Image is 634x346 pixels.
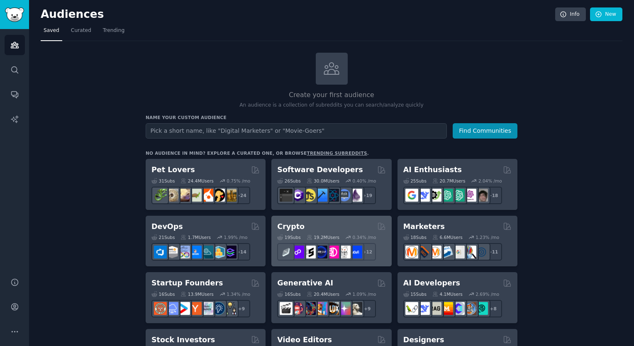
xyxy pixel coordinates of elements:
img: ballpython [166,189,178,202]
div: 0.34 % /mo [353,234,376,240]
img: defi_ [349,246,362,258]
img: starryai [338,302,351,315]
img: DevOpsLinks [189,246,202,258]
div: + 19 [358,187,376,204]
h2: AI Developers [403,278,460,288]
div: 16 Sub s [277,291,300,297]
img: indiehackers [200,302,213,315]
input: Pick a short name, like "Digital Marketers" or "Movie-Goers" [146,123,447,139]
div: 1.23 % /mo [475,234,499,240]
img: LangChain [405,302,418,315]
img: DeepSeek [417,302,430,315]
img: herpetology [154,189,167,202]
img: PlatformEngineers [224,246,237,258]
img: startup [177,302,190,315]
a: Info [555,7,586,22]
img: bigseo [417,246,430,258]
div: 18 Sub s [403,234,427,240]
img: AskMarketing [429,246,441,258]
img: learnjavascript [303,189,316,202]
img: AskComputerScience [338,189,351,202]
div: 13.9M Users [180,291,213,297]
div: 4.1M Users [432,291,463,297]
div: 2.69 % /mo [475,291,499,297]
h2: Marketers [403,222,445,232]
div: 1.99 % /mo [224,234,248,240]
div: + 24 [233,187,250,204]
p: An audience is a collection of subreddits you can search/analyze quickly [146,102,517,109]
img: deepdream [303,302,316,315]
img: GoogleGeminiAI [405,189,418,202]
img: OnlineMarketing [475,246,488,258]
img: leopardgeckos [177,189,190,202]
div: 15 Sub s [403,291,427,297]
img: ycombinator [189,302,202,315]
div: 1.09 % /mo [353,291,376,297]
h2: AI Enthusiasts [403,165,462,175]
img: Entrepreneurship [212,302,225,315]
img: iOSProgramming [315,189,327,202]
img: EntrepreneurRideAlong [154,302,167,315]
img: dalle2 [291,302,304,315]
img: 0xPolygon [291,246,304,258]
img: OpenAIDev [463,189,476,202]
button: Find Communities [453,123,517,139]
img: llmops [463,302,476,315]
img: AIDevelopersSociety [475,302,488,315]
img: chatgpt_prompts_ [452,189,465,202]
img: ArtificalIntelligence [475,189,488,202]
img: PetAdvice [212,189,225,202]
div: + 9 [233,300,250,317]
img: reactnative [326,189,339,202]
h2: Pet Lovers [151,165,195,175]
div: 6.6M Users [432,234,463,240]
img: CryptoNews [338,246,351,258]
img: FluxAI [326,302,339,315]
img: growmybusiness [224,302,237,315]
div: 21 Sub s [151,234,175,240]
div: 0.40 % /mo [353,178,376,184]
div: + 12 [358,243,376,261]
h2: Create your first audience [146,90,517,100]
img: web3 [315,246,327,258]
img: aivideo [280,302,293,315]
div: + 8 [485,300,502,317]
img: OpenSourceAI [452,302,465,315]
div: 25 Sub s [403,178,427,184]
img: aws_cdk [212,246,225,258]
img: GummySearch logo [5,7,24,22]
img: csharp [291,189,304,202]
div: 0.75 % /mo [227,178,250,184]
img: Docker_DevOps [177,246,190,258]
div: + 11 [485,243,502,261]
div: 19 Sub s [277,234,300,240]
img: ethfinance [280,246,293,258]
img: ethstaker [303,246,316,258]
img: MistralAI [440,302,453,315]
img: AItoolsCatalog [429,189,441,202]
h2: Designers [403,335,444,345]
img: dogbreed [224,189,237,202]
a: Saved [41,24,62,41]
h2: Video Editors [277,335,332,345]
img: DreamBooth [349,302,362,315]
div: 26 Sub s [277,178,300,184]
div: 30.0M Users [307,178,339,184]
img: chatgpt_promptDesign [440,189,453,202]
h2: Startup Founders [151,278,223,288]
img: turtle [189,189,202,202]
span: Curated [71,27,91,34]
h2: Stock Investors [151,335,215,345]
img: DeepSeek [417,189,430,202]
div: 16 Sub s [151,291,175,297]
div: + 9 [358,300,376,317]
img: googleads [452,246,465,258]
div: 2.04 % /mo [478,178,502,184]
div: No audience in mind? Explore a curated one, or browse . [146,150,369,156]
h2: DevOps [151,222,183,232]
a: trending subreddits [307,151,367,156]
img: cockatiel [200,189,213,202]
div: 20.7M Users [432,178,465,184]
img: AWS_Certified_Experts [166,246,178,258]
div: 31 Sub s [151,178,175,184]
